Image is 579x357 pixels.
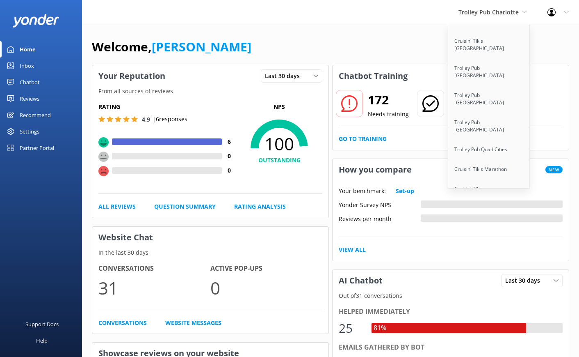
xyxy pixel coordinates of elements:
[448,140,530,159] a: Trolley Pub Quad Cities
[152,38,251,55] a: [PERSON_NAME]
[92,65,171,87] h3: Your Reputation
[339,134,387,143] a: Go to Training
[448,31,530,58] a: Cruisin' Tikis [GEOGRAPHIC_DATA]
[36,332,48,349] div: Help
[339,214,421,222] div: Reviews per month
[98,202,136,211] a: All Reviews
[92,248,328,257] p: In the last 30 days
[20,140,54,156] div: Partner Portal
[505,276,545,285] span: Last 30 days
[448,159,530,179] a: Cruisin' Tikis Marathon
[368,110,409,119] p: Needs training
[165,318,221,327] a: Website Messages
[448,113,530,140] a: Trolley Pub [GEOGRAPHIC_DATA]
[339,318,363,338] div: 25
[333,270,389,291] h3: AI Chatbot
[222,166,236,175] h4: 0
[265,71,305,81] span: Last 30 days
[333,65,414,87] h3: Chatbot Training
[98,274,210,302] p: 31
[448,58,530,85] a: Trolley Pub [GEOGRAPHIC_DATA]
[98,263,210,274] h4: Conversations
[339,187,386,196] p: Your benchmark:
[234,202,286,211] a: Rating Analysis
[236,156,322,165] h4: OUTSTANDING
[20,123,39,140] div: Settings
[448,85,530,113] a: Trolley Pub [GEOGRAPHIC_DATA]
[222,152,236,161] h4: 0
[98,102,236,111] h5: Rating
[236,102,322,111] p: NPS
[210,263,322,274] h4: Active Pop-ups
[154,202,216,211] a: Question Summary
[20,58,34,74] div: Inbox
[92,227,328,248] h3: Website Chat
[20,90,39,107] div: Reviews
[545,166,563,173] span: New
[210,274,322,302] p: 0
[20,107,51,123] div: Recommend
[12,14,59,28] img: yonder-white-logo.png
[25,316,59,332] div: Support Docs
[20,41,36,58] div: Home
[92,87,328,96] p: From all sources of reviews
[236,134,322,154] span: 100
[372,323,388,334] div: 81%
[20,74,40,90] div: Chatbot
[448,179,530,206] a: Cruisin' Tikis [GEOGRAPHIC_DATA]
[222,137,236,146] h4: 6
[98,318,147,327] a: Conversations
[339,245,366,254] a: View All
[368,90,409,110] h2: 172
[339,200,421,208] div: Yonder Survey NPS
[333,291,569,300] p: Out of 31 conversations
[339,342,563,353] div: Emails gathered by bot
[339,306,563,317] div: Helped immediately
[92,37,251,57] h1: Welcome,
[153,115,187,124] p: | 6 responses
[333,159,418,180] h3: How you compare
[458,8,519,16] span: Trolley Pub Charlotte
[142,115,150,123] span: 4.9
[396,187,414,196] a: Set-up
